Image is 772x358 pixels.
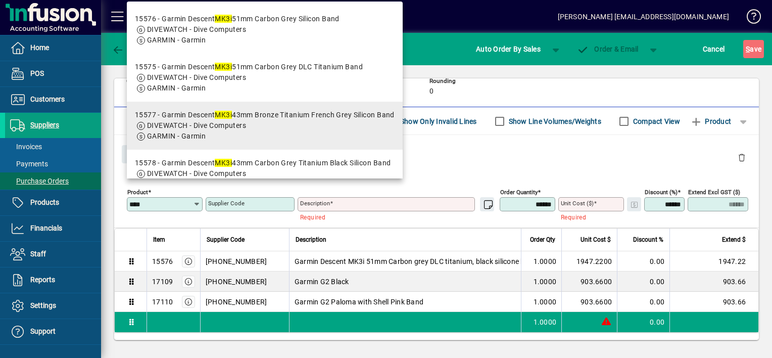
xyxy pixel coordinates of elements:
[5,190,101,215] a: Products
[10,177,69,185] span: Purchase Orders
[30,198,59,206] span: Products
[147,169,246,177] span: DIVEWATCH - Dive Computers
[631,116,680,126] label: Compact View
[295,256,538,266] span: Garmin Descent MK3i 51mm Carbon grey DLC titanium, black silicone band
[147,73,246,81] span: DIVEWATCH - Dive Computers
[617,312,669,332] td: 0.00
[5,242,101,267] a: Staff
[561,251,617,272] td: 1947.2200
[119,149,159,158] app-page-header-button: Close
[126,146,152,163] span: Close
[30,276,55,284] span: Reports
[152,277,173,287] div: 17109
[200,272,289,292] td: [PHONE_NUMBER]
[700,40,728,58] button: Cancel
[147,121,246,129] span: DIVEWATCH - Dive Computers
[10,160,48,168] span: Payments
[152,297,173,307] div: 17110
[30,121,59,129] span: Suppliers
[561,211,616,222] mat-error: Required
[147,25,246,33] span: DIVEWATCH - Dive Computers
[5,319,101,344] a: Support
[30,250,46,258] span: Staff
[521,251,561,272] td: 1.0000
[127,150,403,198] mat-option: 15578 - Garmin Descent MK3i 43mm Carbon Grey Titanium Black Silicon Band
[135,62,363,72] div: 15575 - Garmin Descent 51mm Carbon Grey DLC Titanium Band
[207,234,245,245] span: Supplier Code
[5,155,101,172] a: Payments
[521,292,561,312] td: 1.0000
[127,102,403,150] mat-option: 15577 - Garmin Descent MK3i 43mm Bronze Titanium French Grey Silicon Band
[147,132,206,140] span: GARMIN - Garmin
[152,256,173,266] div: 15576
[135,110,395,120] div: 15577 - Garmin Descent 43mm Bronze Titanium French Grey Silicon Band
[10,143,42,151] span: Invoices
[743,40,764,58] button: Save
[633,234,663,245] span: Discount %
[215,159,232,167] em: MK3i
[30,327,56,335] span: Support
[507,116,601,126] label: Show Line Volumes/Weights
[300,200,330,207] mat-label: Description
[581,234,611,245] span: Unit Cost $
[30,224,62,232] span: Financials
[561,292,617,312] td: 903.6600
[127,189,148,196] mat-label: Product
[30,95,65,103] span: Customers
[703,41,725,57] span: Cancel
[730,153,754,162] app-page-header-button: Delete
[215,111,232,119] em: MK3i
[295,297,423,307] span: Garmin G2 Paloma with Shell Pink Band
[617,272,669,292] td: 0.00
[722,234,746,245] span: Extend $
[215,63,232,71] em: MK3i
[398,116,477,126] label: Show Only Invalid Lines
[5,267,101,293] a: Reports
[561,272,617,292] td: 903.6600
[617,292,669,312] td: 0.00
[669,272,758,292] td: 903.66
[135,14,340,24] div: 15576 - Garmin Descent 51mm Carbon Grey Silicon Band
[471,40,546,58] button: Auto Order By Sales
[429,87,433,96] span: 0
[500,189,538,196] mat-label: Order Quantity
[147,84,206,92] span: GARMIN - Garmin
[122,145,156,163] button: Close
[5,61,101,86] a: POS
[5,87,101,112] a: Customers
[746,41,761,57] span: ave
[147,36,206,44] span: GARMIN - Garmin
[521,272,561,292] td: 1.0000
[561,200,594,207] mat-label: Unit Cost ($)
[521,312,561,332] td: 1.0000
[476,41,541,57] span: Auto Order By Sales
[30,301,56,309] span: Settings
[296,234,326,245] span: Description
[114,135,759,172] div: Product
[135,158,391,168] div: 15578 - Garmin Descent 43mm Carbon Grey Titanium Black Silicon Band
[112,45,146,53] span: Back
[730,145,754,169] button: Delete
[200,251,289,272] td: [PHONE_NUMBER]
[208,200,245,207] mat-label: Supplier Code
[215,15,232,23] em: MK3i
[5,172,101,190] a: Purchase Orders
[101,40,157,58] app-page-header-button: Back
[669,251,758,272] td: 1947.22
[746,45,750,53] span: S
[617,251,669,272] td: 0.00
[295,277,349,287] span: Garmin G2 Black
[577,45,639,53] span: Order & Email
[5,138,101,155] a: Invoices
[300,211,489,222] mat-error: Required
[127,54,403,102] mat-option: 15575 - Garmin Descent MK3i 51mm Carbon Grey DLC Titanium Band
[5,35,101,61] a: Home
[645,189,678,196] mat-label: Discount (%)
[669,292,758,312] td: 903.66
[5,216,101,241] a: Financials
[153,234,165,245] span: Item
[5,293,101,319] a: Settings
[30,69,44,77] span: POS
[200,292,289,312] td: [PHONE_NUMBER]
[109,40,148,58] button: Back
